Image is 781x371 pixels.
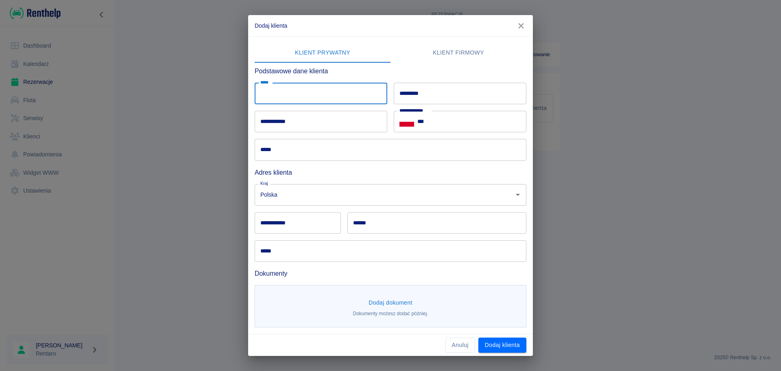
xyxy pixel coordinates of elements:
button: Klient prywatny [255,43,390,63]
h2: Dodaj klienta [248,15,533,36]
h6: Adres klienta [255,167,526,178]
h6: Dokumenty [255,268,526,279]
h6: Podstawowe dane klienta [255,66,526,76]
button: Klient firmowy [390,43,526,63]
p: Dokumenty możesz dodać później. [353,310,428,317]
button: Dodaj dokument [365,295,416,310]
button: Anuluj [445,338,475,353]
div: lab API tabs example [255,43,526,63]
button: Select country [399,116,414,128]
label: Kraj [260,180,268,187]
button: Otwórz [512,189,524,200]
button: Dodaj klienta [478,338,526,353]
